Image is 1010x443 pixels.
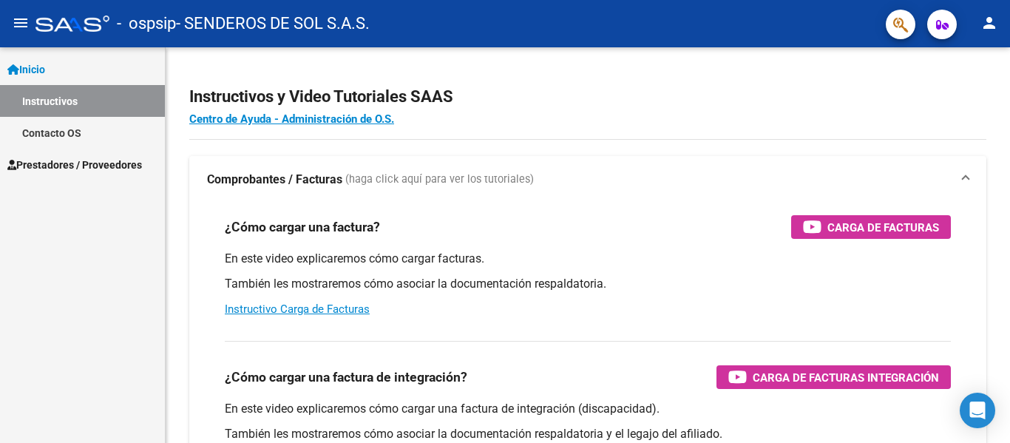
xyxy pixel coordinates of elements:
p: En este video explicaremos cómo cargar una factura de integración (discapacidad). [225,401,951,417]
mat-icon: menu [12,14,30,32]
button: Carga de Facturas Integración [716,365,951,389]
h3: ¿Cómo cargar una factura? [225,217,380,237]
span: (haga click aquí para ver los tutoriales) [345,172,534,188]
mat-expansion-panel-header: Comprobantes / Facturas (haga click aquí para ver los tutoriales) [189,156,986,203]
a: Instructivo Carga de Facturas [225,302,370,316]
span: Carga de Facturas [827,218,939,237]
p: También les mostraremos cómo asociar la documentación respaldatoria y el legajo del afiliado. [225,426,951,442]
button: Carga de Facturas [791,215,951,239]
h3: ¿Cómo cargar una factura de integración? [225,367,467,388]
div: Open Intercom Messenger [960,393,995,428]
strong: Comprobantes / Facturas [207,172,342,188]
span: Carga de Facturas Integración [753,368,939,387]
span: - ospsip [117,7,176,40]
a: Centro de Ayuda - Administración de O.S. [189,112,394,126]
span: Inicio [7,61,45,78]
span: - SENDEROS DE SOL S.A.S. [176,7,370,40]
h2: Instructivos y Video Tutoriales SAAS [189,83,986,111]
p: También les mostraremos cómo asociar la documentación respaldatoria. [225,276,951,292]
span: Prestadores / Proveedores [7,157,142,173]
p: En este video explicaremos cómo cargar facturas. [225,251,951,267]
mat-icon: person [980,14,998,32]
